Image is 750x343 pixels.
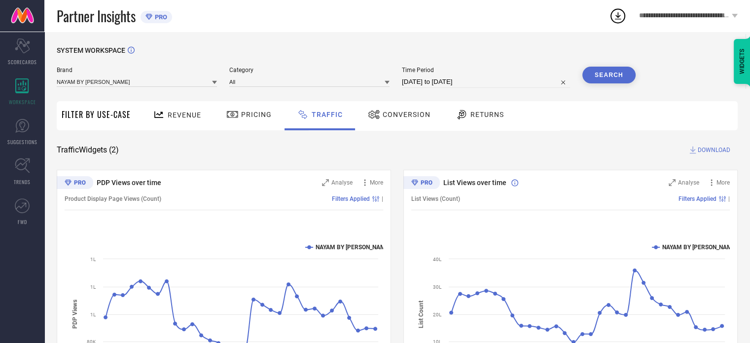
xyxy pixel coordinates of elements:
[62,109,131,120] span: Filter By Use-Case
[470,111,504,118] span: Returns
[582,67,636,83] button: Search
[316,244,391,251] text: NAYAM BY [PERSON_NAME]
[9,98,36,106] span: WORKSPACE
[433,257,442,262] text: 40L
[241,111,272,118] span: Pricing
[332,195,370,202] span: Filters Applied
[57,67,217,74] span: Brand
[229,67,390,74] span: Category
[331,179,353,186] span: Analyse
[662,244,737,251] text: NAYAM BY [PERSON_NAME]
[312,111,343,118] span: Traffic
[443,179,506,187] span: List Views over time
[97,179,161,187] span: PDP Views over time
[322,179,329,186] svg: Zoom
[411,195,460,202] span: List Views (Count)
[402,67,570,74] span: Time Period
[65,195,161,202] span: Product Display Page Views (Count)
[678,179,699,186] span: Analyse
[57,145,119,155] span: Traffic Widgets ( 2 )
[18,218,27,226] span: FWD
[698,145,730,155] span: DOWNLOAD
[152,13,167,21] span: PRO
[7,138,37,146] span: SUGGESTIONS
[370,179,383,186] span: More
[8,58,37,66] span: SCORECARDS
[433,312,442,317] text: 20L
[402,76,570,88] input: Select time period
[71,300,78,329] tspan: PDP Views
[90,312,96,317] text: 1L
[679,195,716,202] span: Filters Applied
[609,7,627,25] div: Open download list
[669,179,676,186] svg: Zoom
[57,6,136,26] span: Partner Insights
[716,179,730,186] span: More
[14,178,31,186] span: TRENDS
[57,46,125,54] span: SYSTEM WORKSPACE
[57,176,93,191] div: Premium
[383,111,430,118] span: Conversion
[90,257,96,262] text: 1L
[90,284,96,290] text: 1L
[728,195,730,202] span: |
[433,284,442,290] text: 30L
[403,176,440,191] div: Premium
[418,300,425,328] tspan: List Count
[382,195,383,202] span: |
[168,111,201,119] span: Revenue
